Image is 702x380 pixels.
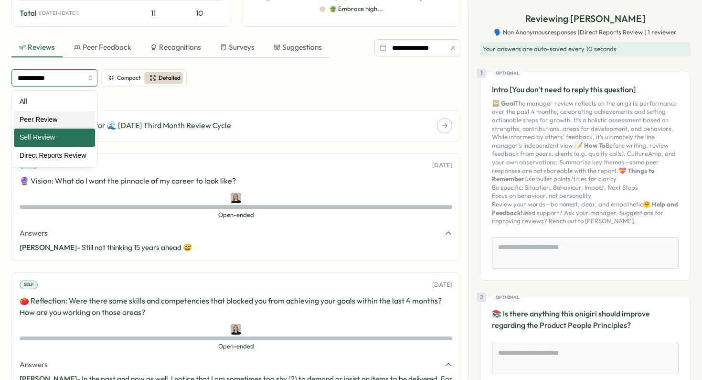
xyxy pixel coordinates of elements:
[492,84,679,96] p: Intro [You don't need to reply this question]
[231,193,241,203] img: Kerstin Manninger
[432,161,452,170] p: [DATE]
[20,295,452,319] p: 🍅 Reflection: Were there some skills and competencies that blocked you from achieving your goals ...
[14,147,95,165] div: Direct Reports Review
[274,42,322,53] div: Suggestions
[20,228,452,239] button: Answers
[329,5,383,13] p: 🪴 Embrace high...
[20,242,452,253] p: - Still not thinking 15 years ahead 😅
[14,129,95,147] div: Self Review
[134,8,172,19] div: 11
[231,324,241,335] img: Kerstin Manninger
[494,28,677,37] span: 🗣️ Non Anonymous responses | Direct Reports Review | 1 reviewer
[20,281,38,289] div: Self
[159,74,181,83] span: Detailed
[117,74,141,83] span: Compact
[575,141,606,149] strong: 📝 How To
[14,93,95,111] div: All
[20,119,231,131] p: Review signoff details for 🌊 [DATE] Third Month Review Cycle
[483,45,617,53] span: Your answers are auto-saved every 10 seconds
[20,211,452,219] span: Open-ended
[20,243,77,252] span: [PERSON_NAME]
[20,175,452,187] p: 🔮 Vision: What do I want the pinnacle of my career to look like?
[20,342,452,351] span: Open-ended
[74,42,131,53] div: Peer Feedback
[432,281,452,289] p: [DATE]
[492,99,515,107] strong: 🧮 Goal
[496,70,520,76] span: Optional
[14,111,95,129] div: Peer Review
[496,294,520,301] span: Optional
[477,68,486,78] div: 1
[20,228,48,239] span: Answers
[176,8,222,19] div: 10
[20,359,48,370] span: Answers
[20,8,37,19] span: Total
[150,42,201,53] div: Recognitions
[477,293,486,302] div: 2
[492,200,678,217] strong: 🤗 Help and Feedback
[19,42,55,53] div: Reviews
[20,359,452,370] button: Answers
[492,167,655,183] strong: 💝 Things to Remember
[39,10,78,16] span: ( [DATE] - [DATE] )
[525,11,646,26] p: Reviewing [PERSON_NAME]
[492,99,679,226] p: The manager review reflects on the onigiri’s performance over the past 4 months, celebrating achi...
[492,308,679,332] p: 📚 Is there anything this onigiri should improve regarding the Product People Principles?
[220,42,255,53] div: Surveys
